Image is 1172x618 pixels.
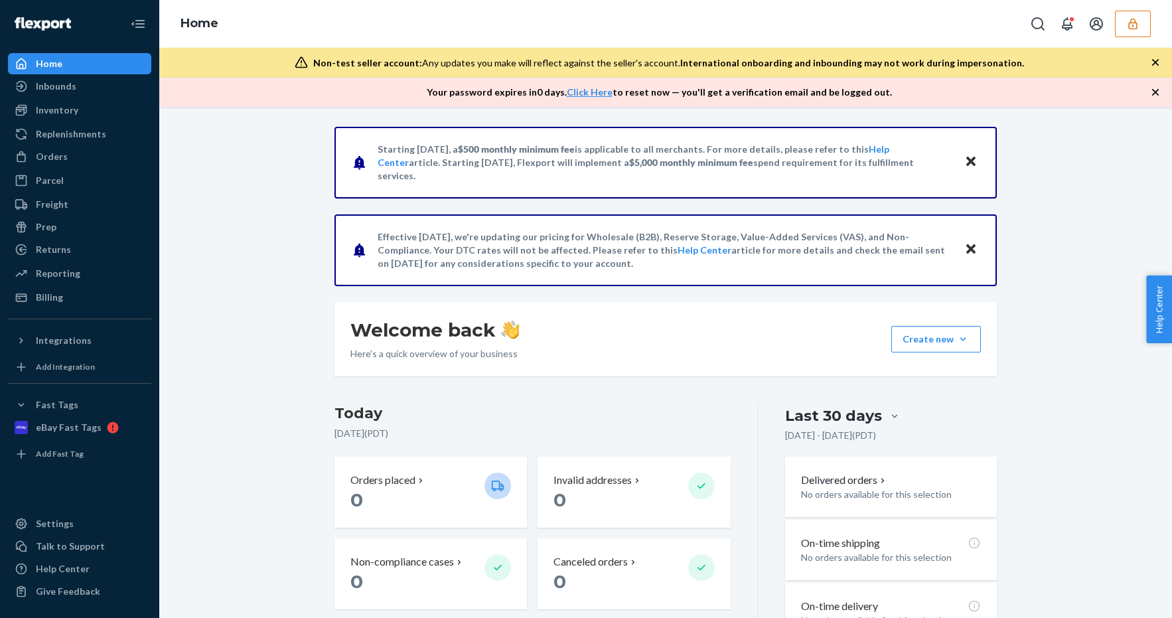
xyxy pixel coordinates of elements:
[1086,578,1159,611] iframe: Opens a widget where you can chat to one of our agents
[350,473,415,488] p: Orders placed
[36,150,68,163] div: Orders
[334,457,527,528] button: Orders placed 0
[501,321,520,339] img: hand-wave emoji
[36,517,74,530] div: Settings
[553,570,566,593] span: 0
[36,80,76,93] div: Inbounds
[8,146,151,167] a: Orders
[567,86,613,98] a: Click Here
[350,318,520,342] h1: Welcome back
[8,170,151,191] a: Parcel
[1083,11,1110,37] button: Open account menu
[378,230,952,270] p: Effective [DATE], we're updating our pricing for Wholesale (B2B), Reserve Storage, Value-Added Se...
[8,53,151,74] a: Home
[801,473,888,488] button: Delivered orders
[170,5,229,43] ol: breadcrumbs
[8,239,151,260] a: Returns
[8,443,151,465] a: Add Fast Tag
[8,100,151,121] a: Inventory
[8,356,151,378] a: Add Integration
[680,57,1024,68] span: International onboarding and inbounding may not work during impersonation.
[553,489,566,511] span: 0
[553,554,628,570] p: Canceled orders
[962,240,980,260] button: Close
[36,57,62,70] div: Home
[36,198,68,211] div: Freight
[1025,11,1051,37] button: Open Search Box
[36,540,105,553] div: Talk to Support
[36,448,84,459] div: Add Fast Tag
[8,287,151,308] a: Billing
[378,143,952,183] p: Starting [DATE], a is applicable to all merchants. For more details, please refer to this article...
[8,581,151,602] button: Give Feedback
[125,11,151,37] button: Close Navigation
[801,488,981,501] p: No orders available for this selection
[350,347,520,360] p: Here’s a quick overview of your business
[313,57,422,68] span: Non-test seller account:
[36,562,90,576] div: Help Center
[8,417,151,438] a: eBay Fast Tags
[181,16,218,31] a: Home
[15,17,71,31] img: Flexport logo
[538,457,730,528] button: Invalid addresses 0
[553,473,632,488] p: Invalid addresses
[36,585,100,598] div: Give Feedback
[801,551,981,564] p: No orders available for this selection
[36,398,78,412] div: Fast Tags
[350,570,363,593] span: 0
[36,104,78,117] div: Inventory
[785,429,876,442] p: [DATE] - [DATE] ( PDT )
[458,143,575,155] span: $500 monthly minimum fee
[36,421,102,434] div: eBay Fast Tags
[36,267,80,280] div: Reporting
[8,216,151,238] a: Prep
[8,123,151,145] a: Replenishments
[1054,11,1080,37] button: Open notifications
[801,599,878,614] p: On-time delivery
[538,538,730,609] button: Canceled orders 0
[785,406,882,426] div: Last 30 days
[8,513,151,534] a: Settings
[36,220,56,234] div: Prep
[36,291,63,304] div: Billing
[427,86,892,99] p: Your password expires in 0 days . to reset now — you'll get a verification email and be logged out.
[334,427,731,440] p: [DATE] ( PDT )
[36,174,64,187] div: Parcel
[8,194,151,215] a: Freight
[334,538,527,609] button: Non-compliance cases 0
[36,243,71,256] div: Returns
[8,536,151,557] button: Talk to Support
[8,558,151,579] a: Help Center
[313,56,1024,70] div: Any updates you make will reflect against the seller's account.
[801,536,880,551] p: On-time shipping
[36,334,92,347] div: Integrations
[350,554,454,570] p: Non-compliance cases
[8,330,151,351] button: Integrations
[36,127,106,141] div: Replenishments
[629,157,753,168] span: $5,000 monthly minimum fee
[36,361,95,372] div: Add Integration
[8,76,151,97] a: Inbounds
[8,263,151,284] a: Reporting
[334,403,731,424] h3: Today
[8,394,151,416] button: Fast Tags
[891,326,981,352] button: Create new
[962,153,980,172] button: Close
[1146,275,1172,343] button: Help Center
[350,489,363,511] span: 0
[678,244,731,256] a: Help Center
